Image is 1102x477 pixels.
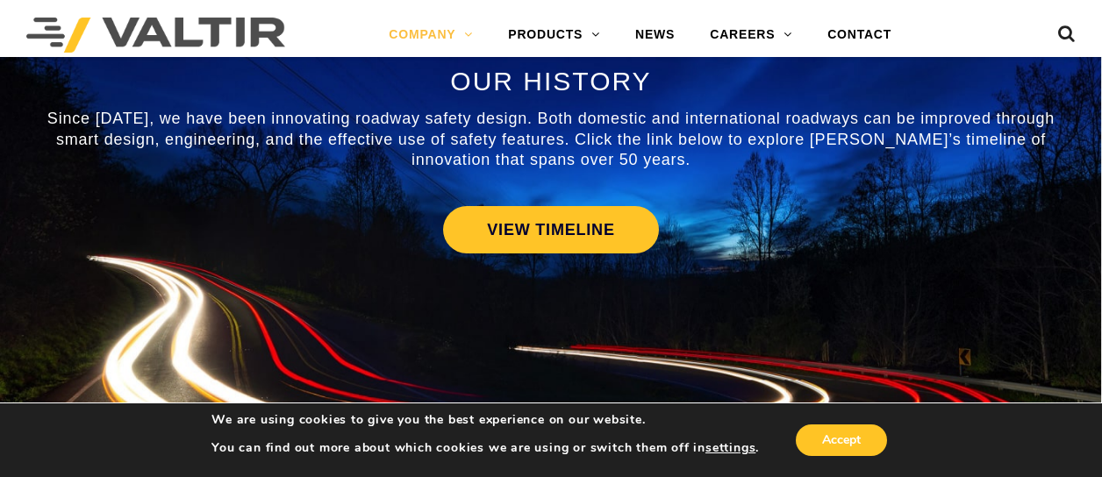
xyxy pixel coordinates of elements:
span: OUR HISTORY [450,67,651,96]
a: CAREERS [692,18,810,53]
p: You can find out more about which cookies we are using or switch them off in . [211,440,759,456]
button: Accept [796,424,887,456]
span: Since [DATE], we have been innovating roadway safety design. Both domestic and international road... [47,110,1055,168]
a: CONTACT [810,18,909,53]
a: PRODUCTS [490,18,618,53]
a: NEWS [618,18,692,53]
p: We are using cookies to give you the best experience on our website. [211,412,759,428]
a: VIEW TIMELINE [443,206,658,253]
button: settings [705,440,755,456]
img: Valtir [26,18,285,53]
a: COMPANY [371,18,490,53]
